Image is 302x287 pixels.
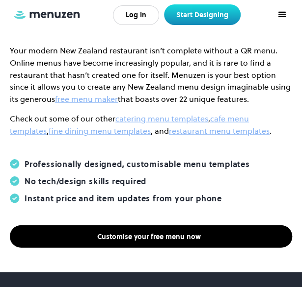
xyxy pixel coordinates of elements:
a: free menu maker [55,94,118,104]
a: home [8,9,81,20]
p: Check out some of our other , , , and . [10,113,292,137]
p: Your modern New Zealand restaurant isn’t complete without a QR menu. Online menus have become inc... [10,45,292,105]
a: Start Designing [164,4,241,25]
a: restaurant menu templates [169,125,270,136]
a: catering menu templates [115,113,208,124]
div: Professionally designed, customisable menu templates [25,159,250,169]
div: No tech/design skills required [25,176,146,186]
a: cafe menu templates [10,113,249,136]
div: Customise your free menu now [97,233,201,240]
div: Instant price and item updates from your phone [25,193,222,203]
a: Log In [113,5,159,25]
a: Customise your free menu now [10,225,292,248]
a: fine dining menu templates [49,125,151,136]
